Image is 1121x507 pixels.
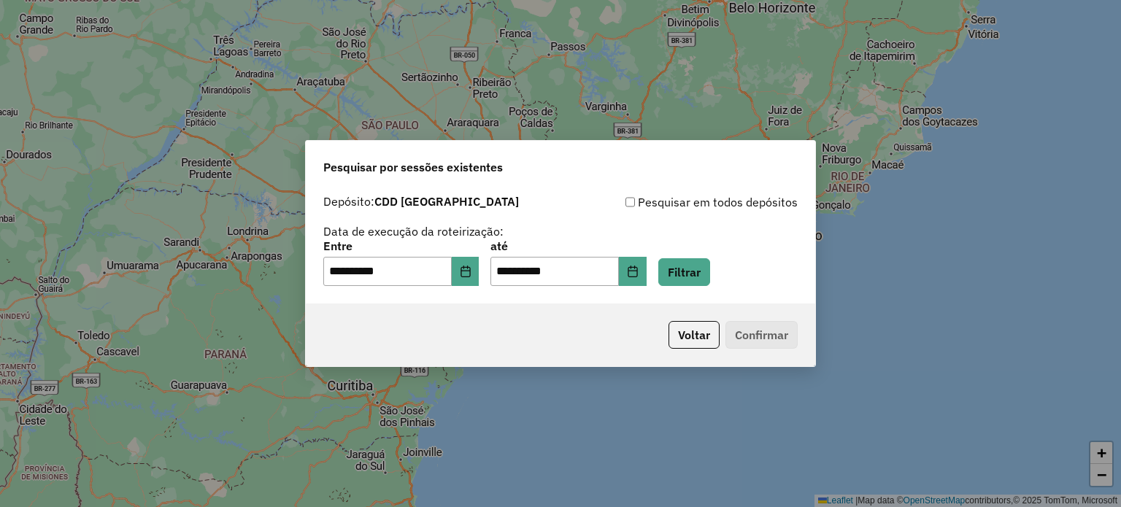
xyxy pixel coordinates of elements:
[452,257,479,286] button: Choose Date
[658,258,710,286] button: Filtrar
[490,237,646,255] label: até
[669,321,720,349] button: Voltar
[560,193,798,211] div: Pesquisar em todos depósitos
[323,222,504,240] label: Data de execução da roteirização:
[374,194,519,209] strong: CDD [GEOGRAPHIC_DATA]
[323,237,479,255] label: Entre
[323,193,519,210] label: Depósito:
[619,257,647,286] button: Choose Date
[323,158,503,176] span: Pesquisar por sessões existentes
